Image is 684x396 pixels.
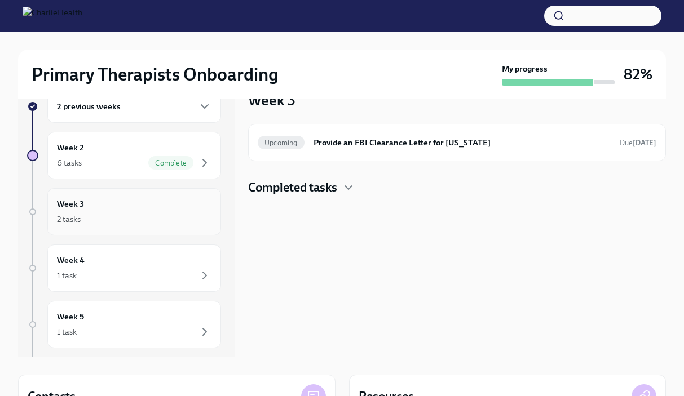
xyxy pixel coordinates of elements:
a: UpcomingProvide an FBI Clearance Letter for [US_STATE]Due[DATE] [258,134,656,152]
a: Week 51 task [27,301,221,348]
span: Complete [148,159,193,167]
img: CharlieHealth [23,7,82,25]
div: Completed tasks [248,179,666,196]
h3: Week 3 [248,90,295,110]
h4: Completed tasks [248,179,337,196]
a: Week 41 task [27,244,221,292]
a: Week 32 tasks [27,188,221,235]
h6: Week 4 [57,254,85,266]
div: 6 tasks [57,157,82,168]
div: 2 previous weeks [47,90,221,123]
h6: Provide an FBI Clearance Letter for [US_STATE] [314,136,611,149]
h6: 2 previous weeks [57,100,121,113]
strong: My progress [502,63,548,74]
h6: Week 3 [57,198,84,210]
div: 2 tasks [57,213,81,225]
span: Due [620,139,656,147]
h2: Primary Therapists Onboarding [32,63,279,86]
span: September 18th, 2025 09:00 [620,137,656,148]
h6: Week 2 [57,141,84,154]
div: 1 task [57,270,77,281]
h6: Week 5 [57,310,84,323]
a: Week 26 tasksComplete [27,132,221,179]
strong: [DATE] [633,139,656,147]
span: Upcoming [258,139,305,147]
h3: 82% [624,64,652,84]
div: 1 task [57,326,77,337]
